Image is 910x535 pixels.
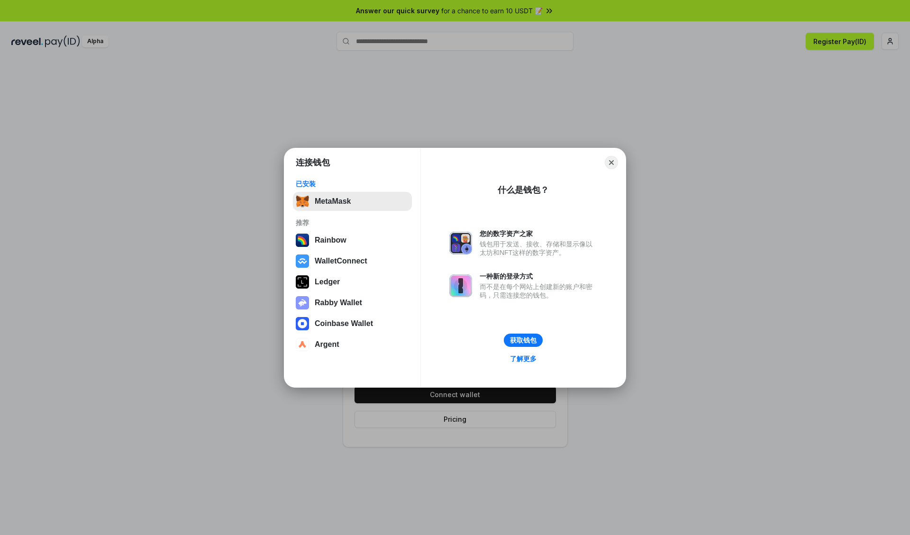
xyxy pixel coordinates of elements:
[296,296,309,309] img: svg+xml,%3Csvg%20xmlns%3D%22http%3A%2F%2Fwww.w3.org%2F2000%2Fsvg%22%20fill%3D%22none%22%20viewBox...
[315,278,340,286] div: Ledger
[315,236,346,245] div: Rainbow
[510,354,537,363] div: 了解更多
[315,197,351,206] div: MetaMask
[296,338,309,351] img: svg+xml,%3Csvg%20width%3D%2228%22%20height%3D%2228%22%20viewBox%3D%220%200%2028%2028%22%20fill%3D...
[504,334,543,347] button: 获取钱包
[498,184,549,196] div: 什么是钱包？
[315,319,373,328] div: Coinbase Wallet
[480,282,597,299] div: 而不是在每个网站上创建新的账户和密码，只需连接您的钱包。
[293,293,412,312] button: Rabby Wallet
[605,156,618,169] button: Close
[293,252,412,271] button: WalletConnect
[296,275,309,289] img: svg+xml,%3Csvg%20xmlns%3D%22http%3A%2F%2Fwww.w3.org%2F2000%2Fsvg%22%20width%3D%2228%22%20height%3...
[293,192,412,211] button: MetaMask
[504,353,542,365] a: 了解更多
[296,180,409,188] div: 已安装
[315,299,362,307] div: Rabby Wallet
[293,231,412,250] button: Rainbow
[510,336,537,345] div: 获取钱包
[449,232,472,254] img: svg+xml,%3Csvg%20xmlns%3D%22http%3A%2F%2Fwww.w3.org%2F2000%2Fsvg%22%20fill%3D%22none%22%20viewBox...
[296,195,309,208] img: svg+xml,%3Csvg%20fill%3D%22none%22%20height%3D%2233%22%20viewBox%3D%220%200%2035%2033%22%20width%...
[480,240,597,257] div: 钱包用于发送、接收、存储和显示像以太坊和NFT这样的数字资产。
[315,340,339,349] div: Argent
[296,218,409,227] div: 推荐
[315,257,367,265] div: WalletConnect
[449,274,472,297] img: svg+xml,%3Csvg%20xmlns%3D%22http%3A%2F%2Fwww.w3.org%2F2000%2Fsvg%22%20fill%3D%22none%22%20viewBox...
[293,335,412,354] button: Argent
[480,272,597,281] div: 一种新的登录方式
[293,272,412,291] button: Ledger
[296,254,309,268] img: svg+xml,%3Csvg%20width%3D%2228%22%20height%3D%2228%22%20viewBox%3D%220%200%2028%2028%22%20fill%3D...
[480,229,597,238] div: 您的数字资产之家
[293,314,412,333] button: Coinbase Wallet
[296,234,309,247] img: svg+xml,%3Csvg%20width%3D%22120%22%20height%3D%22120%22%20viewBox%3D%220%200%20120%20120%22%20fil...
[296,157,330,168] h1: 连接钱包
[296,317,309,330] img: svg+xml,%3Csvg%20width%3D%2228%22%20height%3D%2228%22%20viewBox%3D%220%200%2028%2028%22%20fill%3D...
